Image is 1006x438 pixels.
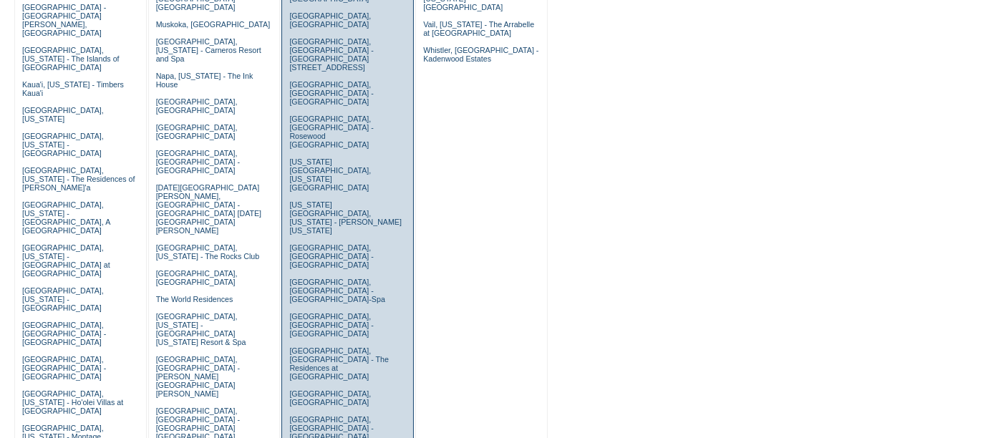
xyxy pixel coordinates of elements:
a: [GEOGRAPHIC_DATA], [GEOGRAPHIC_DATA] - The Residences at [GEOGRAPHIC_DATA] [289,346,389,381]
a: [GEOGRAPHIC_DATA], [GEOGRAPHIC_DATA] - [GEOGRAPHIC_DATA] [156,149,240,175]
a: Whistler, [GEOGRAPHIC_DATA] - Kadenwood Estates [423,46,538,63]
a: [GEOGRAPHIC_DATA], [GEOGRAPHIC_DATA] - [GEOGRAPHIC_DATA] [289,243,373,269]
a: [GEOGRAPHIC_DATA], [GEOGRAPHIC_DATA] [289,389,371,407]
a: [GEOGRAPHIC_DATA], [GEOGRAPHIC_DATA] - [GEOGRAPHIC_DATA][STREET_ADDRESS] [289,37,373,72]
a: [GEOGRAPHIC_DATA], [GEOGRAPHIC_DATA] - [GEOGRAPHIC_DATA] [22,355,106,381]
a: The World Residences [156,295,233,303]
a: [GEOGRAPHIC_DATA], [US_STATE] - The Residences of [PERSON_NAME]'a [22,166,135,192]
a: [US_STATE][GEOGRAPHIC_DATA], [US_STATE][GEOGRAPHIC_DATA] [289,157,371,192]
a: [GEOGRAPHIC_DATA], [US_STATE] - The Rocks Club [156,243,260,261]
a: [GEOGRAPHIC_DATA], [GEOGRAPHIC_DATA] [289,11,371,29]
a: [GEOGRAPHIC_DATA], [US_STATE] - [GEOGRAPHIC_DATA], A [GEOGRAPHIC_DATA] [22,200,110,235]
a: [GEOGRAPHIC_DATA], [GEOGRAPHIC_DATA] [156,123,238,140]
a: [GEOGRAPHIC_DATA], [US_STATE] - The Islands of [GEOGRAPHIC_DATA] [22,46,120,72]
a: [GEOGRAPHIC_DATA], [US_STATE] - [GEOGRAPHIC_DATA] [22,286,104,312]
a: [GEOGRAPHIC_DATA], [US_STATE] [22,106,104,123]
a: [GEOGRAPHIC_DATA], [GEOGRAPHIC_DATA] - [PERSON_NAME][GEOGRAPHIC_DATA][PERSON_NAME] [156,355,240,398]
a: [GEOGRAPHIC_DATA], [GEOGRAPHIC_DATA] - [GEOGRAPHIC_DATA] [289,80,373,106]
a: [US_STATE][GEOGRAPHIC_DATA], [US_STATE] - [PERSON_NAME] [US_STATE] [289,200,402,235]
a: [GEOGRAPHIC_DATA] - [GEOGRAPHIC_DATA][PERSON_NAME], [GEOGRAPHIC_DATA] [22,3,106,37]
a: [GEOGRAPHIC_DATA], [US_STATE] - [GEOGRAPHIC_DATA] [22,132,104,157]
a: [GEOGRAPHIC_DATA], [GEOGRAPHIC_DATA] - Rosewood [GEOGRAPHIC_DATA] [289,115,373,149]
a: [GEOGRAPHIC_DATA], [US_STATE] - [GEOGRAPHIC_DATA] [US_STATE] Resort & Spa [156,312,246,346]
a: [GEOGRAPHIC_DATA], [GEOGRAPHIC_DATA] [156,269,238,286]
a: [GEOGRAPHIC_DATA], [GEOGRAPHIC_DATA] - [GEOGRAPHIC_DATA]-Spa [289,278,384,303]
a: [GEOGRAPHIC_DATA], [US_STATE] - [GEOGRAPHIC_DATA] at [GEOGRAPHIC_DATA] [22,243,110,278]
a: [GEOGRAPHIC_DATA], [GEOGRAPHIC_DATA] - [GEOGRAPHIC_DATA] [22,321,106,346]
a: Napa, [US_STATE] - The Ink House [156,72,253,89]
a: Vail, [US_STATE] - The Arrabelle at [GEOGRAPHIC_DATA] [423,20,534,37]
a: [GEOGRAPHIC_DATA], [US_STATE] - Carneros Resort and Spa [156,37,261,63]
a: Kaua'i, [US_STATE] - Timbers Kaua'i [22,80,124,97]
a: [GEOGRAPHIC_DATA], [GEOGRAPHIC_DATA] [156,97,238,115]
a: Muskoka, [GEOGRAPHIC_DATA] [156,20,270,29]
a: [DATE][GEOGRAPHIC_DATA][PERSON_NAME], [GEOGRAPHIC_DATA] - [GEOGRAPHIC_DATA] [DATE][GEOGRAPHIC_DAT... [156,183,261,235]
a: [GEOGRAPHIC_DATA], [GEOGRAPHIC_DATA] - [GEOGRAPHIC_DATA] [289,312,373,338]
a: [GEOGRAPHIC_DATA], [US_STATE] - Ho'olei Villas at [GEOGRAPHIC_DATA] [22,389,123,415]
